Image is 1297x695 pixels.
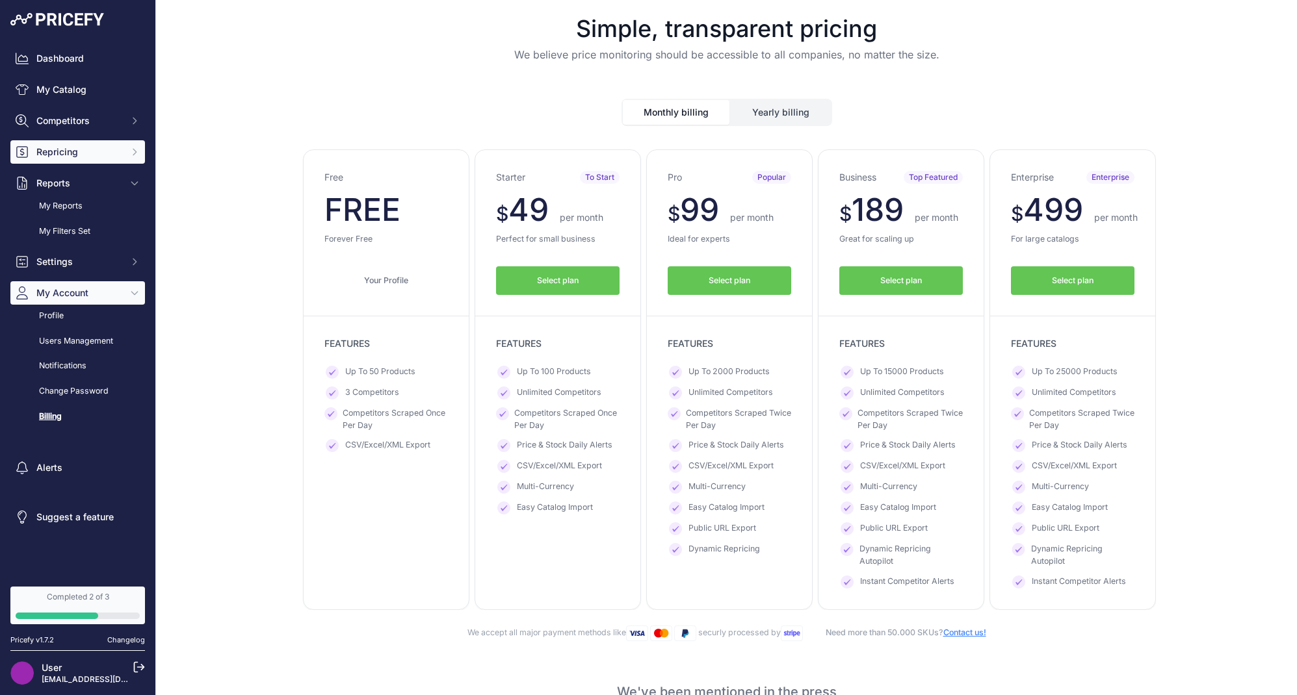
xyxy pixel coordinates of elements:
[537,275,579,287] span: Select plan
[496,266,620,296] button: Select plan
[517,460,602,473] span: CSV/Excel/XML Export
[668,266,791,296] button: Select plan
[839,202,852,225] span: $
[166,47,1287,62] p: We believe price monitoring should be accessible to all companies, no matter the size.
[10,47,145,70] a: Dashboard
[36,255,122,268] span: Settings
[1032,501,1108,514] span: Easy Catalog Import
[324,266,448,296] a: Your Profile
[730,212,774,223] span: per month
[852,190,904,229] span: 189
[10,505,145,529] a: Suggest a feature
[177,625,1276,641] div: We accept all major payment methods like
[668,171,682,184] h3: Pro
[839,233,963,246] p: Great for scaling up
[496,337,620,350] p: FEATURES
[10,456,145,479] a: Alerts
[1011,337,1134,350] p: FEATURES
[517,439,612,452] span: Price & Stock Daily Alerts
[860,481,917,494] span: Multi-Currency
[709,275,750,287] span: Select plan
[496,202,508,225] span: $
[42,674,177,684] a: [EMAIL_ADDRESS][DOMAIN_NAME]
[1029,407,1134,431] span: Competitors Scraped Twice Per Day
[16,592,140,602] div: Completed 2 of 3
[10,405,145,428] a: Billing
[860,522,928,535] span: Public URL Export
[943,627,986,637] a: Contact us!
[1094,212,1138,223] span: per month
[1011,233,1134,246] p: For large catalogs
[752,171,791,184] span: Popular
[839,171,876,184] h3: Business
[1032,386,1116,399] span: Unlimited Competitors
[668,202,680,225] span: $
[688,460,774,473] span: CSV/Excel/XML Export
[560,212,603,223] span: per month
[10,355,145,377] a: Notifications
[517,386,601,399] span: Unlimited Competitors
[860,575,954,588] span: Instant Competitor Alerts
[1032,575,1126,588] span: Instant Competitor Alerts
[10,47,145,571] nav: Sidebar
[343,407,448,431] span: Competitors Scraped Once Per Day
[859,543,963,567] span: Dynamic Repricing Autopilot
[915,212,958,223] span: per month
[36,177,122,190] span: Reports
[680,190,719,229] span: 99
[10,330,145,353] a: Users Management
[839,337,963,350] p: FEATURES
[860,460,945,473] span: CSV/Excel/XML Export
[345,366,415,379] span: Up To 50 Products
[1032,439,1127,452] span: Price & Stock Daily Alerts
[496,171,525,184] h3: Starter
[1032,481,1089,494] span: Multi-Currency
[10,140,145,164] button: Repricing
[839,266,963,296] button: Select plan
[10,171,145,195] button: Reports
[1011,171,1054,184] h3: Enterprise
[688,501,765,514] span: Easy Catalog Import
[10,380,145,403] a: Change Password
[36,286,122,299] span: My Account
[580,171,620,184] span: To Start
[805,627,986,637] span: Need more than 50.000 SKUs?
[686,407,791,431] span: Competitors Scraped Twice Per Day
[324,233,448,246] p: Forever Free
[10,587,145,624] a: Completed 2 of 3
[324,171,343,184] h3: Free
[107,635,145,644] a: Changelog
[904,171,963,184] span: Top Featured
[36,114,122,127] span: Competitors
[517,501,593,514] span: Easy Catalog Import
[508,190,549,229] span: 49
[688,481,746,494] span: Multi-Currency
[880,275,922,287] span: Select plan
[860,386,945,399] span: Unlimited Competitors
[1032,460,1117,473] span: CSV/Excel/XML Export
[688,386,773,399] span: Unlimited Competitors
[36,145,122,158] span: Repricing
[10,305,145,327] a: Profile
[1052,275,1094,287] span: Select plan
[10,109,145,133] button: Competitors
[688,439,784,452] span: Price & Stock Daily Alerts
[688,366,770,379] span: Up To 2000 Products
[10,220,145,243] a: My Filters Set
[10,281,145,305] button: My Account
[1011,202,1023,225] span: $
[698,627,805,637] span: securly processed by
[514,407,620,431] span: Competitors Scraped Once Per Day
[10,250,145,273] button: Settings
[10,13,104,26] img: Pricefy Logo
[858,407,963,431] span: Competitors Scraped Twice Per Day
[688,543,760,556] span: Dynamic Repricing
[688,522,756,535] span: Public URL Export
[1031,543,1134,567] span: Dynamic Repricing Autopilot
[668,233,791,246] p: Ideal for experts
[345,439,430,452] span: CSV/Excel/XML Export
[1032,366,1118,379] span: Up To 25000 Products
[42,662,62,673] a: User
[10,195,145,218] a: My Reports
[324,337,448,350] p: FEATURES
